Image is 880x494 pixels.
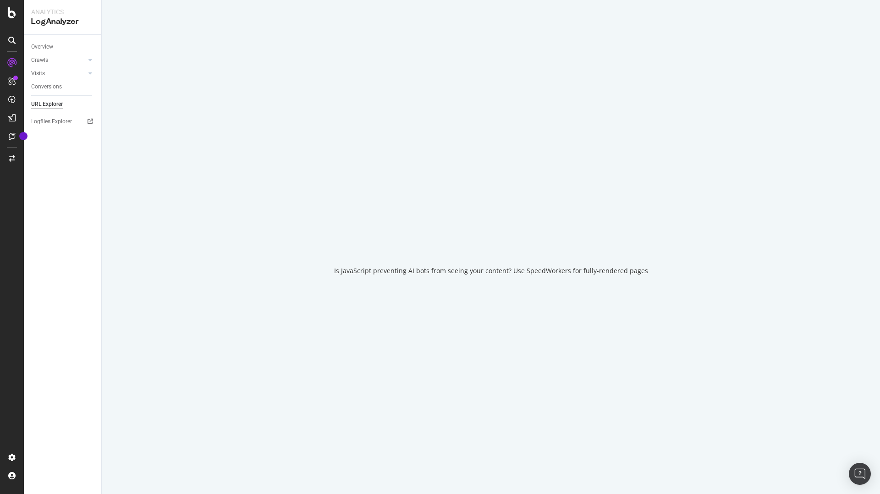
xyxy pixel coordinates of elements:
[19,132,27,140] div: Tooltip anchor
[31,55,48,65] div: Crawls
[31,99,63,109] div: URL Explorer
[31,117,72,126] div: Logfiles Explorer
[31,42,95,52] a: Overview
[31,7,94,16] div: Analytics
[31,16,94,27] div: LogAnalyzer
[31,99,95,109] a: URL Explorer
[31,55,86,65] a: Crawls
[31,117,95,126] a: Logfiles Explorer
[849,463,871,485] div: Open Intercom Messenger
[31,82,95,92] a: Conversions
[31,82,62,92] div: Conversions
[458,219,524,252] div: animation
[31,69,86,78] a: Visits
[31,69,45,78] div: Visits
[31,42,53,52] div: Overview
[334,266,648,275] div: Is JavaScript preventing AI bots from seeing your content? Use SpeedWorkers for fully-rendered pages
